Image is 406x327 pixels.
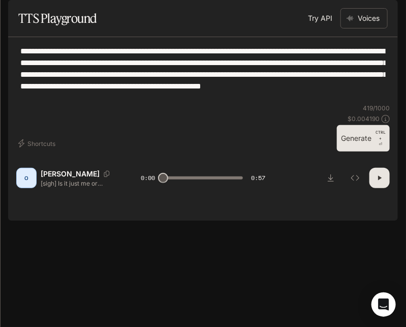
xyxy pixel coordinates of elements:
button: open drawer [8,5,26,23]
button: Copy Voice ID [100,171,114,177]
h1: TTS Playground [18,8,97,28]
p: 419 / 1000 [363,104,390,112]
p: [sigh] Is it just me or playing evade in a server with a matching friend duo feels strange. I'm n... [41,179,116,188]
button: Inspect [345,168,365,188]
div: Open Intercom Messenger [371,292,396,317]
button: Voices [340,8,388,28]
p: [PERSON_NAME] [41,169,100,179]
p: CTRL + [376,129,386,141]
p: $ 0.004190 [348,114,380,123]
button: GenerateCTRL +⏎ [337,125,390,152]
p: ⏎ [376,129,386,147]
div: O [18,170,35,186]
span: 0:00 [141,173,155,183]
button: Download audio [321,168,341,188]
button: Shortcuts [16,135,59,152]
a: Try API [304,8,336,28]
span: 0:57 [251,173,265,183]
